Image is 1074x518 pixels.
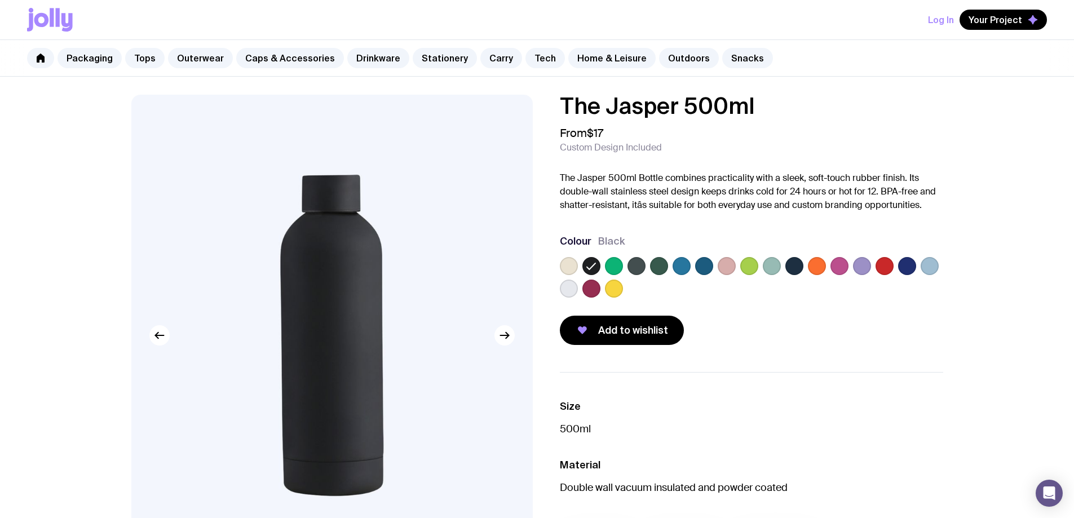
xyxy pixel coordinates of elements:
[560,400,943,413] h3: Size
[347,48,409,68] a: Drinkware
[168,48,233,68] a: Outerwear
[969,14,1022,25] span: Your Project
[125,48,165,68] a: Tops
[525,48,565,68] a: Tech
[1036,480,1063,507] div: Open Intercom Messenger
[58,48,122,68] a: Packaging
[568,48,656,68] a: Home & Leisure
[598,324,668,337] span: Add to wishlist
[659,48,719,68] a: Outdoors
[560,95,943,117] h1: The Jasper 500ml
[598,234,625,248] span: Black
[928,10,954,30] button: Log In
[560,422,943,436] p: 500ml
[236,48,344,68] a: Caps & Accessories
[413,48,477,68] a: Stationery
[560,481,943,494] p: Double wall vacuum insulated and powder coated
[560,316,684,345] button: Add to wishlist
[960,10,1047,30] button: Your Project
[560,142,662,153] span: Custom Design Included
[722,48,773,68] a: Snacks
[560,458,943,472] h3: Material
[560,126,603,140] span: From
[480,48,522,68] a: Carry
[587,126,603,140] span: $17
[560,171,943,212] p: The Jasper 500ml Bottle combines practicality with a sleek, soft-touch rubber finish. Its double-...
[560,234,591,248] h3: Colour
